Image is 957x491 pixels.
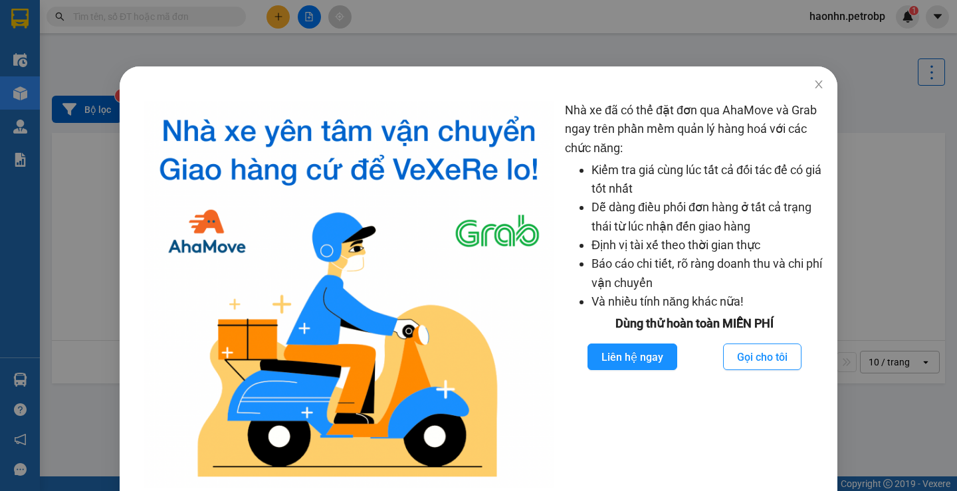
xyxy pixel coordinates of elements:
li: Định vị tài xế theo thời gian thực [591,236,824,254]
li: Và nhiều tính năng khác nữa! [591,292,824,311]
li: Báo cáo chi tiết, rõ ràng doanh thu và chi phí vận chuyển [591,254,824,292]
div: Dùng thử hoàn toàn MIỄN PHÍ [565,314,824,333]
li: Dễ dàng điều phối đơn hàng ở tất cả trạng thái từ lúc nhận đến giao hàng [591,198,824,236]
span: Liên hệ ngay [601,349,663,365]
button: Liên hệ ngay [587,344,677,370]
button: Gọi cho tôi [723,344,801,370]
img: logo [144,101,554,488]
li: Kiểm tra giá cùng lúc tất cả đối tác để có giá tốt nhất [591,161,824,199]
div: Nhà xe đã có thể đặt đơn qua AhaMove và Grab ngay trên phần mềm quản lý hàng hoá với các chức năng: [565,101,824,488]
span: Gọi cho tôi [737,349,788,365]
button: Close [800,66,837,104]
span: close [813,79,824,90]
